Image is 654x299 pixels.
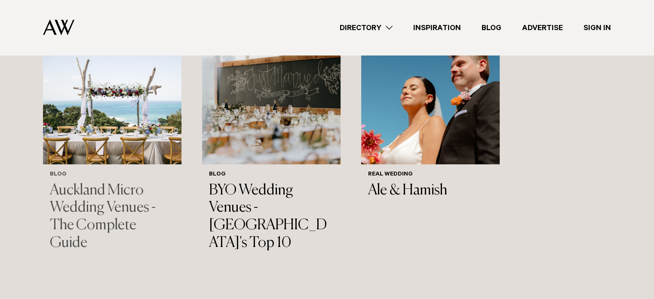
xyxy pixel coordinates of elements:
[202,26,341,259] swiper-slide: 2 / 3
[209,171,334,179] h6: Blog
[573,22,621,34] a: Sign In
[361,26,500,259] swiper-slide: 3 / 3
[202,26,341,164] img: Blog | BYO Wedding Venues - Auckland's Top 10
[361,26,500,207] a: Real Wedding | Ale & Hamish Real Wedding Ale & Hamish
[50,182,175,252] h3: Auckland Micro Wedding Venues - The Complete Guide
[403,22,471,34] a: Inspiration
[50,171,175,179] h6: Blog
[43,19,74,35] img: Auckland Weddings Logo
[329,22,403,34] a: Directory
[43,26,181,164] img: Blog | Auckland Micro Wedding Venues - The Complete Guide
[471,22,512,34] a: Blog
[361,26,500,164] img: Real Wedding | Ale & Hamish
[512,22,573,34] a: Advertise
[43,26,181,259] swiper-slide: 1 / 3
[368,171,493,179] h6: Real Wedding
[202,26,341,259] a: Blog | BYO Wedding Venues - Auckland's Top 10 Blog BYO Wedding Venues - [GEOGRAPHIC_DATA]'s Top 10
[43,26,181,259] a: Blog | Auckland Micro Wedding Venues - The Complete Guide Blog Auckland Micro Wedding Venues - Th...
[209,182,334,252] h3: BYO Wedding Venues - [GEOGRAPHIC_DATA]'s Top 10
[368,182,493,200] h3: Ale & Hamish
